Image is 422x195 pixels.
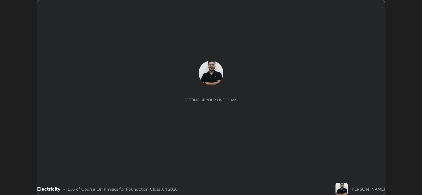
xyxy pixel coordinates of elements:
img: afe22e03c4c2466bab4a7a088f75780d.jpg [335,183,348,195]
img: afe22e03c4c2466bab4a7a088f75780d.jpg [199,61,223,85]
div: • [63,186,65,192]
div: Setting up your live class [184,98,237,102]
div: Electricity [37,185,61,193]
div: [PERSON_NAME] [350,186,385,192]
div: L36 of Course On Physics for Foundation Class X 1 2028 [68,186,178,192]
